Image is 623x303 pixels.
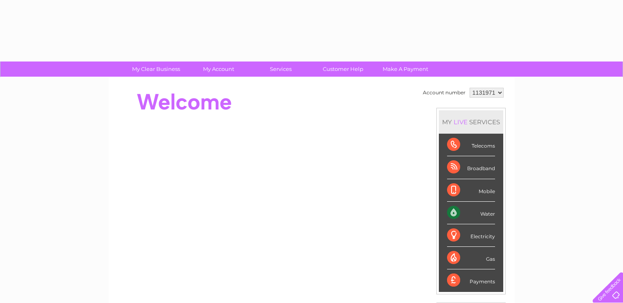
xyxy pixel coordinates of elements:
[447,247,495,269] div: Gas
[185,62,252,77] a: My Account
[421,86,468,100] td: Account number
[447,156,495,179] div: Broadband
[447,179,495,202] div: Mobile
[452,118,469,126] div: LIVE
[447,224,495,247] div: Electricity
[447,202,495,224] div: Water
[122,62,190,77] a: My Clear Business
[447,269,495,292] div: Payments
[447,134,495,156] div: Telecoms
[372,62,439,77] a: Make A Payment
[309,62,377,77] a: Customer Help
[439,110,503,134] div: MY SERVICES
[247,62,315,77] a: Services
